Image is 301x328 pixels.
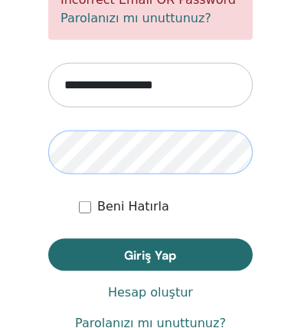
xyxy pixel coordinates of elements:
div: Keep me authenticated indefinitely or until I manually logout [79,197,253,216]
span: Giriş Yap [125,247,177,263]
a: Parolanızı mı unuttunuz? [61,11,211,25]
label: Beni Hatırla [97,197,169,216]
a: Hesap oluştur [108,283,193,302]
button: Giriş Yap [48,239,253,271]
